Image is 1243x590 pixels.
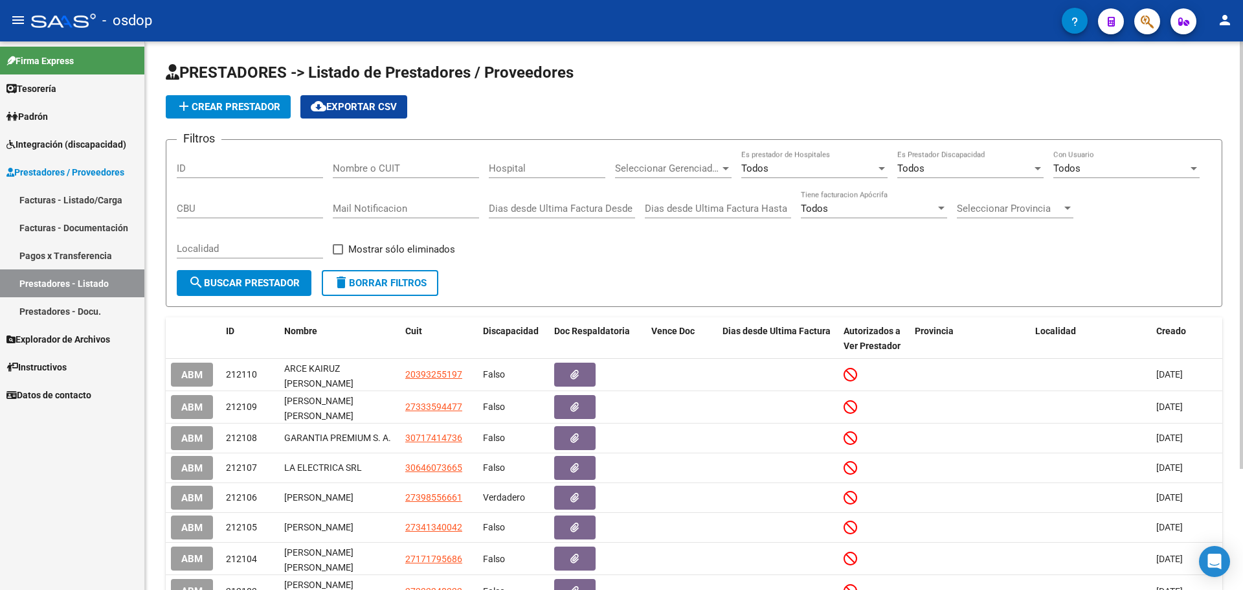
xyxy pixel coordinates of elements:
button: ABM [171,395,213,419]
span: ID [226,326,234,336]
span: Crear Prestador [176,101,280,113]
div: ARCE KAIRUZ [PERSON_NAME] [284,361,395,389]
span: Todos [741,163,768,174]
span: ABM [181,433,203,444]
div: LA ELECTRICA SRL [284,460,395,475]
span: Dias desde Ultima Factura [722,326,831,336]
button: Borrar Filtros [322,270,438,296]
button: ABM [171,547,213,571]
span: 20393255197 [405,369,462,380]
span: [DATE] [1156,462,1183,473]
datatable-header-cell: Discapacidad [478,317,549,360]
span: Borrar Filtros [333,277,427,289]
span: [DATE] [1156,402,1183,412]
span: Explorador de Archivos [6,332,110,346]
span: [DATE] [1156,369,1183,380]
span: Localidad [1035,326,1076,336]
span: Todos [801,203,828,214]
datatable-header-cell: ID [221,317,279,360]
span: Todos [1053,163,1081,174]
span: 212109 [226,402,257,412]
mat-icon: search [188,275,204,290]
span: [DATE] [1156,522,1183,532]
span: 212110 [226,369,257,380]
span: [DATE] [1156,554,1183,564]
span: Nombre [284,326,317,336]
span: Verdadero [483,492,525,503]
button: ABM [171,486,213,510]
span: [DATE] [1156,433,1183,443]
span: Mostrar sólo eliminados [348,242,455,257]
datatable-header-cell: Localidad [1030,317,1151,360]
mat-icon: menu [10,12,26,28]
span: ABM [181,369,203,381]
span: Seleccionar Gerenciador [615,163,720,174]
datatable-header-cell: Vence Doc [646,317,717,360]
span: Seleccionar Provincia [957,203,1062,214]
span: Autorizados a Ver Prestador [844,326,901,351]
span: 27341340042 [405,522,462,532]
span: Doc Respaldatoria [554,326,630,336]
span: 212105 [226,522,257,532]
mat-icon: person [1217,12,1233,28]
span: Padrón [6,109,48,124]
span: 27398556661 [405,492,462,503]
span: Instructivos [6,360,67,374]
span: ABM [181,492,203,504]
span: Exportar CSV [311,101,397,113]
mat-icon: delete [333,275,349,290]
span: 212106 [226,492,257,503]
button: ABM [171,456,213,480]
span: - osdop [102,6,152,35]
div: GARANTIA PREMIUM S. A. [284,431,395,446]
span: Prestadores / Proveedores [6,165,124,179]
span: Todos [897,163,924,174]
span: 27333594477 [405,402,462,412]
span: 212107 [226,462,257,473]
button: Exportar CSV [300,95,407,119]
span: Integración (discapacidad) [6,137,126,152]
span: ABM [181,462,203,474]
span: 212108 [226,433,257,443]
datatable-header-cell: Cuit [400,317,478,360]
div: [PERSON_NAME] [284,490,395,505]
button: ABM [171,516,213,539]
span: Falso [483,522,505,532]
datatable-header-cell: Dias desde Ultima Factura [717,317,838,360]
div: Open Intercom Messenger [1199,546,1230,577]
span: 212104 [226,554,257,564]
span: 30646073665 [405,462,462,473]
span: Falso [483,402,505,412]
mat-icon: cloud_download [311,98,326,114]
span: Discapacidad [483,326,539,336]
span: Falso [483,462,505,473]
span: 27171795686 [405,554,462,564]
button: ABM [171,426,213,450]
span: ABM [181,553,203,565]
span: Falso [483,554,505,564]
mat-icon: add [176,98,192,114]
div: [PERSON_NAME] [PERSON_NAME] [284,545,395,573]
span: Cuit [405,326,422,336]
span: Firma Express [6,54,74,68]
datatable-header-cell: Doc Respaldatoria [549,317,646,360]
datatable-header-cell: Autorizados a Ver Prestador [838,317,910,360]
div: [PERSON_NAME] [PERSON_NAME] [284,394,395,421]
span: 30717414736 [405,433,462,443]
span: Tesorería [6,82,56,96]
button: Buscar Prestador [177,270,311,296]
span: Falso [483,433,505,443]
span: Creado [1156,326,1186,336]
span: Provincia [915,326,954,336]
span: Falso [483,369,505,380]
datatable-header-cell: Creado [1151,317,1222,360]
div: [PERSON_NAME] [284,520,395,535]
span: Vence Doc [651,326,695,336]
span: ABM [181,522,203,534]
datatable-header-cell: Nombre [279,317,400,360]
button: ABM [171,363,213,387]
datatable-header-cell: Provincia [910,317,1031,360]
span: Buscar Prestador [188,277,300,289]
h3: Filtros [177,130,221,148]
span: PRESTADORES -> Listado de Prestadores / Proveedores [166,63,574,82]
